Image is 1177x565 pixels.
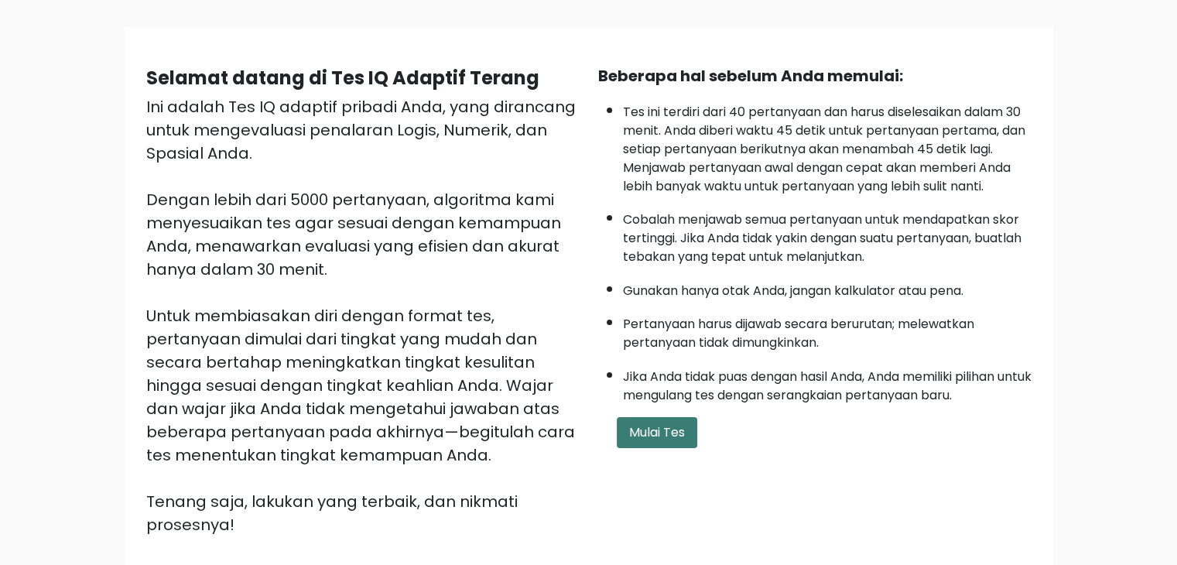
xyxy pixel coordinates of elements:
font: Gunakan hanya otak Anda, jangan kalkulator atau pena. [623,282,963,300]
font: Tenang saja, lakukan yang terbaik, dan nikmati prosesnya! [146,491,518,536]
font: Selamat datang di Tes IQ Adaptif Terang [146,65,539,91]
font: Tes ini terdiri dari 40 pertanyaan dan harus diselesaikan dalam 30 menit. Anda diberi waktu 45 de... [623,103,1025,195]
font: Beberapa hal sebelum Anda memulai: [598,65,903,87]
font: Dengan lebih dari 5000 pertanyaan, algoritma kami menyesuaikan tes agar sesuai dengan kemampuan A... [146,189,561,280]
font: Untuk membiasakan diri dengan format tes, pertanyaan dimulai dari tingkat yang mudah dan secara b... [146,305,575,466]
font: Pertanyaan harus dijawab secara berurutan; melewatkan pertanyaan tidak dimungkinkan. [623,315,974,351]
font: Cobalah menjawab semua pertanyaan untuk mendapatkan skor tertinggi. Jika Anda tidak yakin dengan ... [623,211,1021,265]
font: Mulai Tes [629,423,685,441]
button: Mulai Tes [617,417,697,448]
font: Ini adalah Tes IQ adaptif pribadi Anda, yang dirancang untuk mengevaluasi penalaran Logis, Numeri... [146,96,576,164]
font: Jika Anda tidak puas dengan hasil Anda, Anda memiliki pilihan untuk mengulang tes dengan serangka... [623,368,1032,404]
